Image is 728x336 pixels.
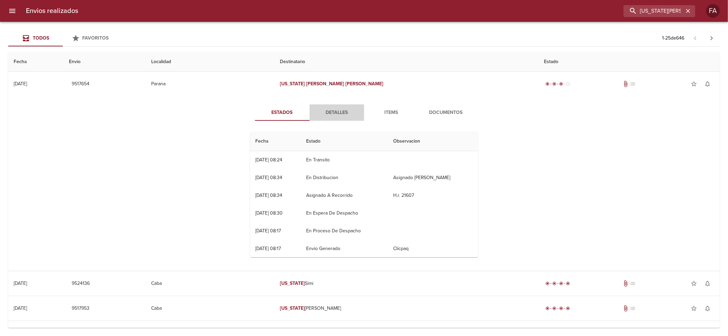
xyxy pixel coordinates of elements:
span: radio_button_checked [545,281,549,286]
div: [DATE] 08:24 [256,157,283,163]
td: H.r. 21607 [388,187,478,204]
span: radio_button_checked [566,281,570,286]
button: menu [4,3,20,19]
span: Todos [33,35,49,41]
h6: Envios realizados [26,5,78,16]
td: En Espera De Despacho [301,204,388,222]
div: Entregado [544,280,571,287]
th: Observacion [388,132,478,151]
span: Items [368,108,415,117]
span: notifications_none [704,305,711,312]
button: Agregar a favoritos [687,302,701,315]
div: [DATE] [14,305,27,311]
span: 9517953 [72,304,89,313]
button: Agregar a favoritos [687,277,701,290]
span: 9517654 [72,80,89,88]
button: Agregar a favoritos [687,77,701,91]
div: [DATE] 08:34 [256,192,283,198]
td: Caba [146,271,274,296]
button: 9517953 [69,302,92,315]
td: Envio Generado [301,240,388,258]
td: Clicpaq [388,240,478,258]
button: Activar notificaciones [701,277,714,290]
div: Entregado [544,305,571,312]
span: radio_button_checked [566,306,570,310]
td: En Proceso De Despacho [301,222,388,240]
span: radio_button_checked [559,82,563,86]
th: Envio [63,52,145,72]
div: Abrir información de usuario [706,4,720,18]
div: En viaje [544,81,571,87]
span: radio_button_checked [559,306,563,310]
span: star_border [690,280,697,287]
button: 9517654 [69,78,92,90]
div: FA [706,4,720,18]
span: radio_button_checked [552,281,556,286]
th: Estado [301,132,388,151]
div: [DATE] [14,280,27,286]
em: [US_STATE] [280,280,305,286]
div: [DATE] 08:17 [256,246,281,251]
th: Destinatario [274,52,539,72]
div: [DATE] 08:30 [256,210,283,216]
td: Caba [146,296,274,321]
em: [US_STATE] [280,305,305,311]
span: No tiene pedido asociado [629,81,636,87]
em: [PERSON_NAME] [306,81,344,87]
em: [PERSON_NAME] [345,81,383,87]
td: [PERSON_NAME] [274,296,539,321]
td: Asignado [PERSON_NAME] [388,169,478,187]
div: [DATE] 08:17 [256,228,281,234]
td: Simi [274,271,539,296]
td: En Distribucion [301,169,388,187]
th: Fecha [8,52,63,72]
span: radio_button_checked [545,82,549,86]
span: Estados [259,108,305,117]
th: Estado [539,52,720,72]
span: Documentos [423,108,469,117]
td: Asignado A Recorrido [301,187,388,204]
button: Activar notificaciones [701,77,714,91]
span: Tiene documentos adjuntos [623,305,629,312]
span: radio_button_checked [552,82,556,86]
div: Tabs detalle de guia [255,104,473,121]
td: En Transito [301,151,388,169]
span: Favoritos [83,35,109,41]
span: radio_button_checked [552,306,556,310]
em: [US_STATE] [280,81,305,87]
div: [DATE] 08:34 [256,175,283,180]
button: 9524136 [69,277,92,290]
p: 1 - 25 de 646 [662,35,684,42]
span: Detalles [314,108,360,117]
span: Tiene documentos adjuntos [623,280,629,287]
div: [DATE] [14,81,27,87]
th: Fecha [250,132,301,151]
span: No tiene pedido asociado [629,280,636,287]
span: radio_button_unchecked [566,82,570,86]
span: radio_button_checked [545,306,549,310]
span: Pagina siguiente [703,30,720,46]
span: Tiene documentos adjuntos [623,81,629,87]
span: radio_button_checked [559,281,563,286]
span: 9524136 [72,279,90,288]
span: star_border [690,305,697,312]
span: notifications_none [704,280,711,287]
button: Activar notificaciones [701,302,714,315]
span: No tiene pedido asociado [629,305,636,312]
div: Tabs Envios [8,30,117,46]
span: Pagina anterior [687,34,703,41]
th: Localidad [146,52,274,72]
span: notifications_none [704,81,711,87]
input: buscar [624,5,684,17]
span: star_border [690,81,697,87]
table: Tabla de seguimiento [250,132,478,258]
td: Parana [146,72,274,96]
